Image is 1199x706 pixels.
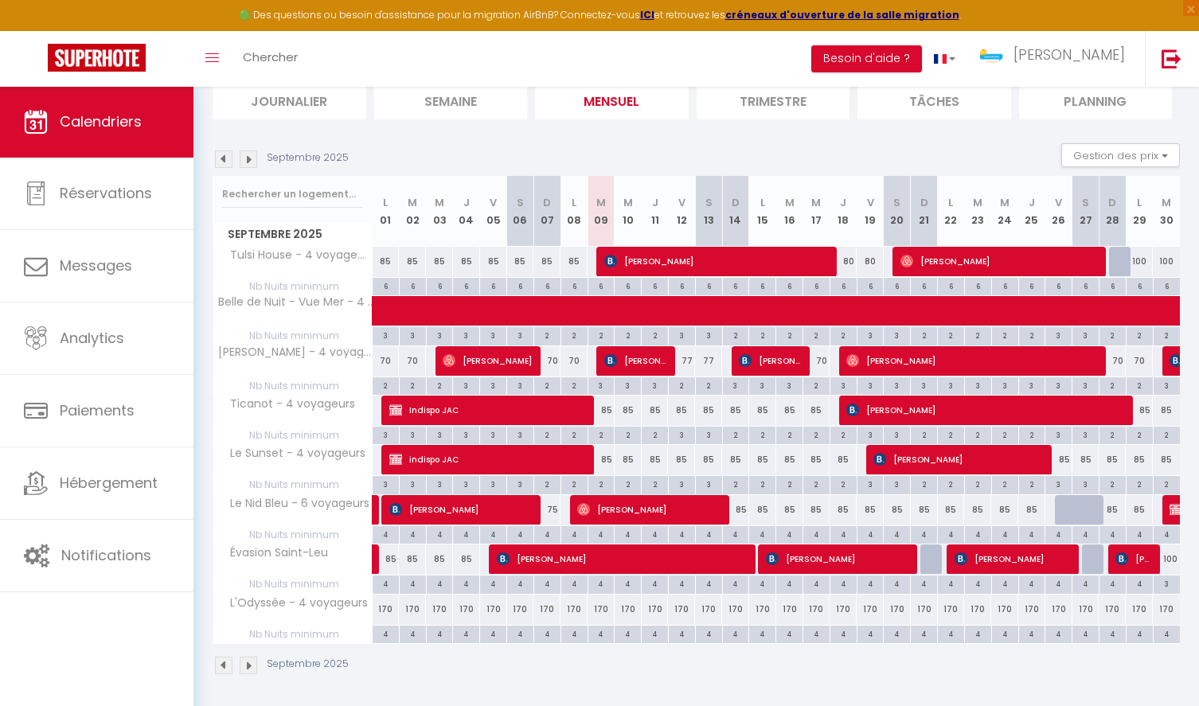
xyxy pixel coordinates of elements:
[642,476,668,491] div: 2
[911,377,937,392] div: 3
[1045,327,1072,342] div: 3
[213,327,372,345] span: Nb Nuits minimum
[426,247,453,276] div: 85
[1072,445,1099,474] div: 85
[1072,278,1099,293] div: 6
[695,445,722,474] div: 85
[1072,377,1099,392] div: 3
[642,377,668,392] div: 3
[1126,396,1153,425] div: 85
[1072,427,1099,442] div: 3
[1045,445,1072,474] div: 85
[399,346,426,376] div: 70
[561,278,588,293] div: 6
[846,345,1099,376] span: [PERSON_NAME]
[803,445,830,474] div: 85
[669,377,695,392] div: 2
[723,278,749,293] div: 6
[1045,377,1072,392] div: 3
[669,476,695,491] div: 3
[588,278,615,293] div: 6
[884,278,910,293] div: 6
[1082,195,1089,210] abbr: S
[213,427,372,444] span: Nb Nuits minimum
[1153,176,1180,247] th: 30
[1162,195,1171,210] abbr: M
[427,377,453,392] div: 2
[642,427,668,442] div: 2
[267,150,349,166] p: Septembre 2025
[1127,427,1153,442] div: 2
[938,176,965,247] th: 22
[453,176,480,247] th: 04
[1072,327,1099,342] div: 3
[803,396,830,425] div: 85
[615,427,641,442] div: 2
[776,476,803,491] div: 2
[1018,176,1045,247] th: 25
[830,176,857,247] th: 18
[1154,278,1180,293] div: 6
[1126,346,1153,376] div: 70
[642,445,669,474] div: 85
[695,396,722,425] div: 85
[615,278,641,293] div: 6
[560,176,588,247] th: 08
[480,176,507,247] th: 05
[222,180,363,209] input: Rechercher un logement...
[811,195,821,210] abbr: M
[373,176,400,247] th: 01
[749,176,776,247] th: 15
[723,327,749,342] div: 2
[1072,176,1099,247] th: 27
[426,176,453,247] th: 03
[857,427,884,442] div: 3
[373,327,399,342] div: 3
[1153,396,1180,425] div: 85
[669,427,695,442] div: 3
[615,176,642,247] th: 10
[216,247,375,264] span: Tulsi House - 4 voyageurs
[1013,45,1125,64] span: [PERSON_NAME]
[1137,195,1142,210] abbr: L
[604,246,830,276] span: [PERSON_NAME]
[867,195,874,210] abbr: V
[213,476,372,493] span: Nb Nuits minimum
[668,445,695,474] div: 85
[749,278,775,293] div: 6
[873,444,1045,474] span: [PERSON_NAME]
[427,427,453,442] div: 3
[389,395,588,425] span: Indispo JAC
[427,476,453,491] div: 3
[911,427,937,442] div: 2
[1153,247,1180,276] div: 100
[507,278,533,293] div: 6
[749,396,776,425] div: 85
[1115,544,1151,574] span: [PERSON_NAME]
[965,377,991,392] div: 3
[400,278,426,293] div: 6
[399,247,426,276] div: 85
[964,176,991,247] th: 23
[723,427,749,442] div: 2
[1126,176,1153,247] th: 29
[1019,427,1045,442] div: 2
[785,195,795,210] abbr: M
[533,346,560,376] div: 70
[992,327,1018,342] div: 2
[696,278,722,293] div: 6
[776,377,803,392] div: 3
[480,476,506,491] div: 3
[453,278,479,293] div: 6
[1029,195,1035,210] abbr: J
[534,427,560,442] div: 2
[857,80,1011,119] li: Tâches
[991,176,1018,247] th: 24
[1099,445,1126,474] div: 85
[723,377,749,392] div: 3
[739,345,802,376] span: [PERSON_NAME]
[517,195,524,210] abbr: S
[507,476,533,491] div: 3
[588,427,615,442] div: 2
[443,345,533,376] span: [PERSON_NAME]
